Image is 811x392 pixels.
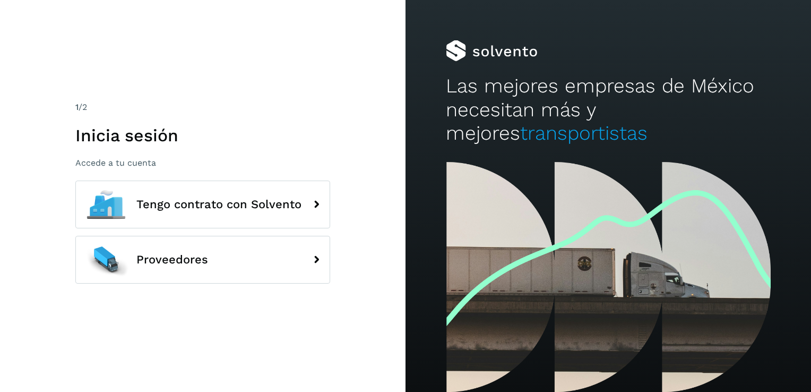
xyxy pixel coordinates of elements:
p: Accede a tu cuenta [75,158,330,168]
span: transportistas [520,122,648,144]
button: Proveedores [75,236,330,284]
span: Tengo contrato con Solvento [136,198,301,211]
div: /2 [75,101,330,114]
span: Proveedores [136,253,208,266]
button: Tengo contrato con Solvento [75,181,330,228]
h1: Inicia sesión [75,125,330,146]
span: 1 [75,102,79,112]
h2: Las mejores empresas de México necesitan más y mejores [446,74,770,145]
